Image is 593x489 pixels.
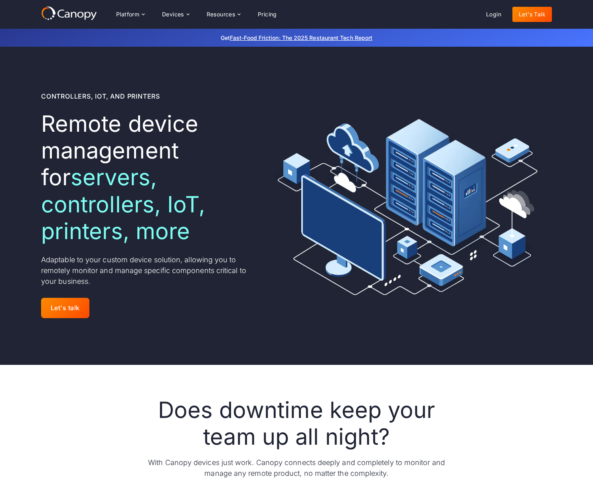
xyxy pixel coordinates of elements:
a: Fast-Food Friction: The 2025 Restaurant Tech Report [230,34,372,41]
span: servers, controllers, IoT, printers, more [41,164,205,244]
a: Let's talk [41,298,89,318]
p: With Canopy devices just work. Canopy connects deeply and completely to monitor and manage any re... [143,457,450,479]
div: Platform [116,12,139,17]
div: Controllers, IoT, and Printers [41,91,160,101]
h2: Does downtime keep your team up all night? [143,397,450,450]
div: Devices [162,12,184,17]
div: Resources [200,6,247,22]
a: Pricing [251,7,283,22]
h1: Remote device management for [41,111,258,245]
p: Adaptable to your custom device solution, allowing you to remotely monitor and manage specific co... [41,254,258,287]
div: Platform [110,6,151,22]
div: Let's talk [51,304,80,312]
p: Get [101,34,492,42]
div: Devices [156,6,196,22]
div: Resources [207,12,235,17]
a: Login [480,7,508,22]
a: Let's Talk [512,7,552,22]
